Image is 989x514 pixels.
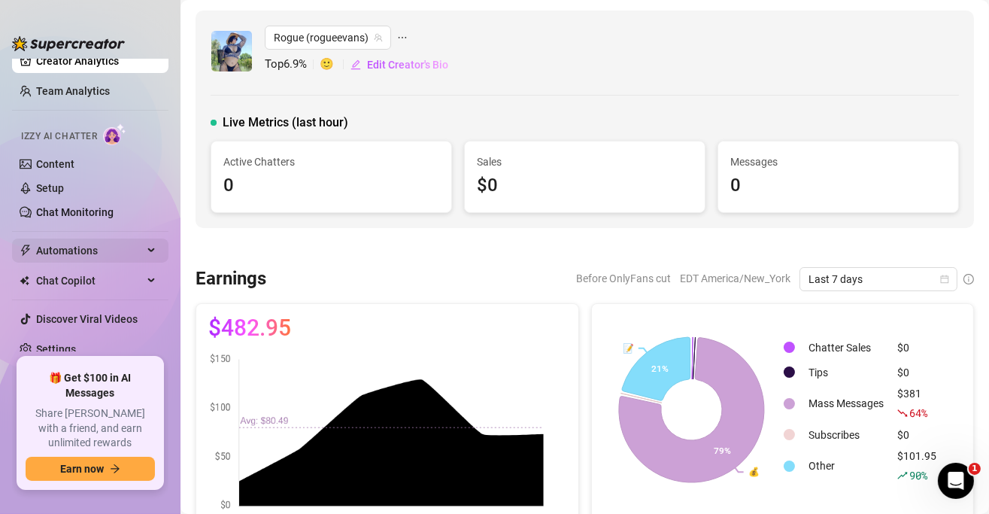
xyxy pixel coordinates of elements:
[374,33,383,42] span: team
[897,408,908,418] span: fall
[680,267,790,290] span: EDT America/New_York
[196,267,266,291] h3: Earnings
[802,423,890,446] td: Subscribes
[36,182,64,194] a: Setup
[274,26,382,49] span: Rogue (rogueevans)
[223,114,348,132] span: Live Metrics (last hour)
[103,123,126,145] img: AI Chatter
[897,427,936,443] div: $0
[36,269,143,293] span: Chat Copilot
[36,313,138,325] a: Discover Viral Videos
[897,470,908,481] span: rise
[320,56,350,74] span: 🙂
[909,468,927,482] span: 90 %
[940,275,949,284] span: calendar
[60,463,104,475] span: Earn now
[963,274,974,284] span: info-circle
[36,85,110,97] a: Team Analytics
[730,172,946,200] div: 0
[897,448,936,484] div: $101.95
[748,467,760,478] text: 💰
[36,158,74,170] a: Content
[110,464,120,474] span: arrow-right
[808,268,948,290] span: Last 7 days
[576,267,671,290] span: Before OnlyFans cut
[350,53,449,77] button: Edit Creator's Bio
[26,371,155,400] span: 🎁 Get $100 in AI Messages
[897,339,936,356] div: $0
[12,36,125,51] img: logo-BBDzfeDw.svg
[21,129,97,144] span: Izzy AI Chatter
[909,406,927,420] span: 64 %
[223,154,439,170] span: Active Chatters
[623,342,634,354] text: 📝
[397,26,408,50] span: ellipsis
[208,316,291,340] span: $482.95
[211,31,252,71] img: Rogue
[265,56,320,74] span: Top 6.9 %
[36,343,76,355] a: Settings
[802,448,890,484] td: Other
[26,457,155,481] button: Earn nowarrow-right
[802,385,890,421] td: Mass Messages
[938,463,974,499] iframe: Intercom live chat
[802,336,890,359] td: Chatter Sales
[802,360,890,384] td: Tips
[897,364,936,381] div: $0
[20,275,29,286] img: Chat Copilot
[36,206,114,218] a: Chat Monitoring
[26,406,155,451] span: Share [PERSON_NAME] with a friend, and earn unlimited rewards
[969,463,981,475] span: 1
[477,154,693,170] span: Sales
[730,154,946,170] span: Messages
[20,245,32,257] span: thunderbolt
[367,59,448,71] span: Edit Creator's Bio
[223,172,439,200] div: 0
[350,59,361,70] span: edit
[36,49,156,73] a: Creator Analytics
[36,239,143,263] span: Automations
[897,385,936,421] div: $381
[477,172,693,200] div: $0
